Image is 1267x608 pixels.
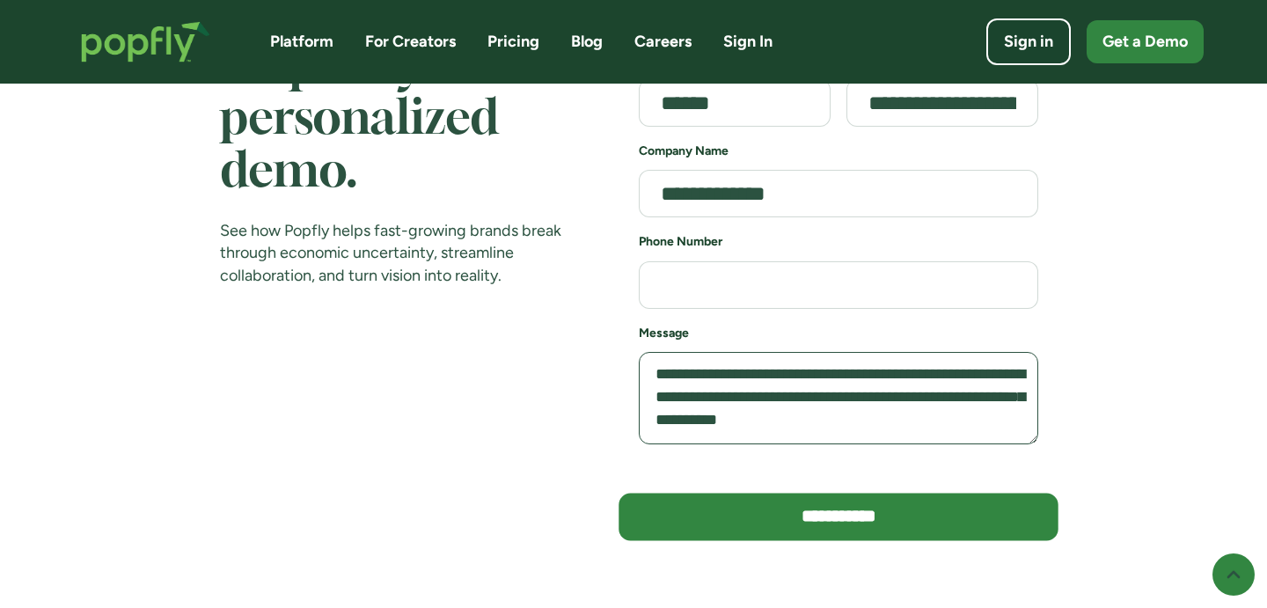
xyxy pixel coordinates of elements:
h6: Company Name [639,143,1038,160]
a: Pricing [487,31,539,53]
a: Careers [634,31,692,53]
div: Sign in [1004,31,1053,53]
a: Sign In [723,31,773,53]
a: Platform [270,31,333,53]
div: See how Popfly helps fast-growing brands break through economic uncertainty, streamline collabora... [220,220,567,287]
div: Get a Demo [1102,31,1188,53]
a: home [63,4,228,80]
h1: Request your personalized demo. [220,42,567,199]
form: demo schedule [639,51,1038,555]
a: Blog [571,31,603,53]
a: Sign in [986,18,1071,65]
a: Get a Demo [1087,20,1204,63]
h6: Phone Number [639,233,1038,251]
a: For Creators [365,31,456,53]
h6: Message [639,325,1038,342]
